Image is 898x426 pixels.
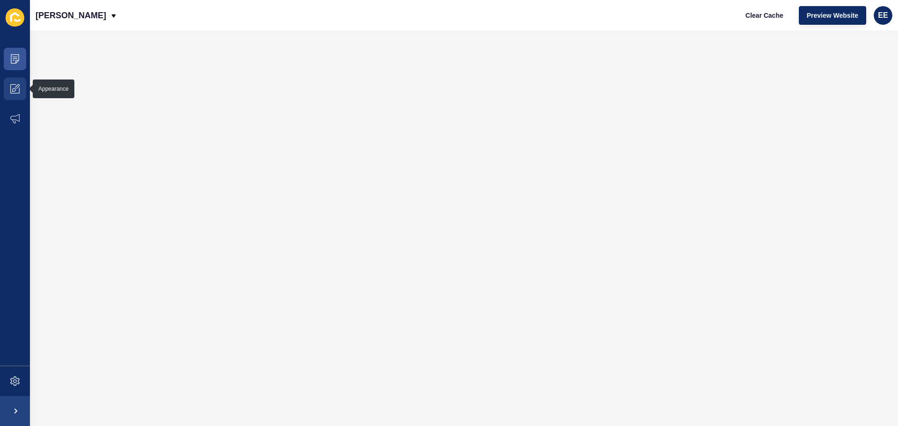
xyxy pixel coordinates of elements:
[799,6,866,25] button: Preview Website
[746,11,783,20] span: Clear Cache
[878,11,888,20] span: EE
[36,4,106,27] p: [PERSON_NAME]
[807,11,858,20] span: Preview Website
[38,85,69,93] div: Appearance
[738,6,791,25] button: Clear Cache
